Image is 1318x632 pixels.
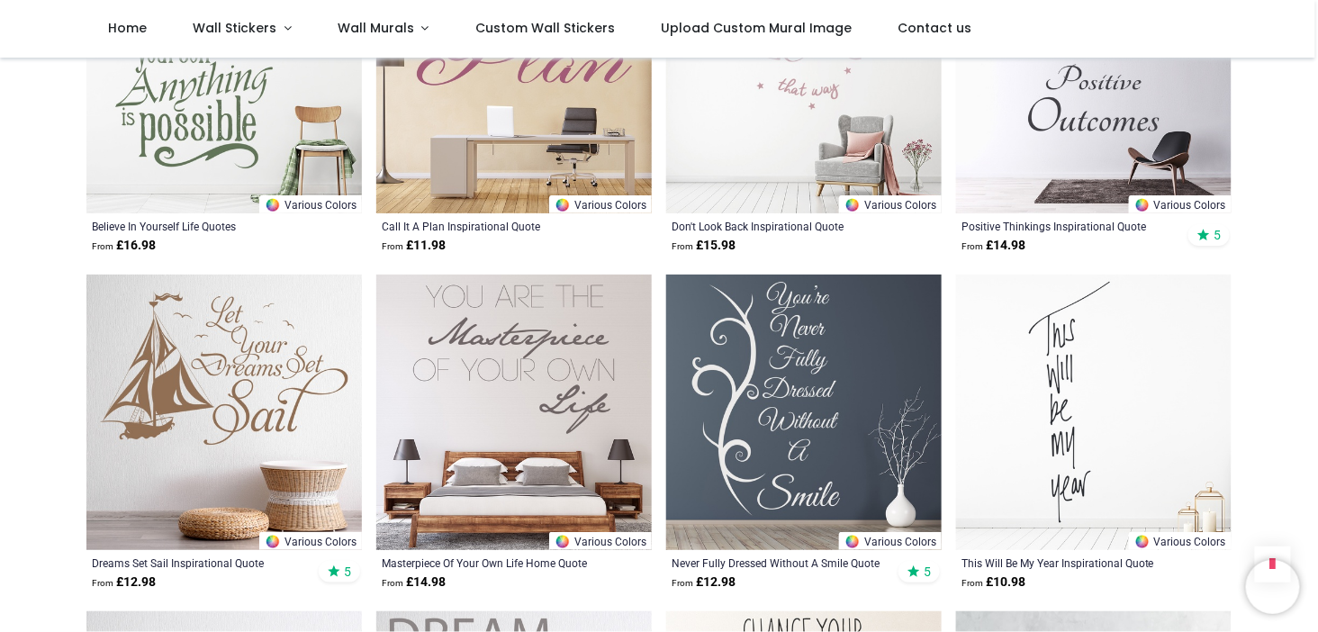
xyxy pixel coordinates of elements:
img: Color Wheel [265,197,281,213]
img: Color Wheel [265,534,281,550]
img: Color Wheel [844,197,861,213]
a: Various Colors [549,532,652,550]
a: Believe In Yourself Life Quotes [92,219,303,233]
iframe: Brevo live chat [1246,560,1300,614]
a: Various Colors [1129,532,1232,550]
strong: £ 11.98 [382,237,446,255]
img: Color Wheel [844,534,861,550]
a: Various Colors [839,195,942,213]
img: Dreams Set Sail Inspirational Quote Wall Sticker [86,275,362,550]
strong: £ 14.98 [382,573,446,591]
a: Various Colors [1129,195,1232,213]
span: Custom Wall Stickers [475,19,615,37]
a: Don't Look Back Inspirational Quote [672,219,883,233]
span: From [961,578,983,588]
strong: £ 16.98 [92,237,156,255]
strong: £ 15.98 [672,237,736,255]
a: Never Fully Dressed Without A Smile Quote [672,555,883,570]
a: Call It A Plan Inspirational Quote [382,219,593,233]
strong: £ 12.98 [672,573,736,591]
span: From [961,241,983,251]
strong: £ 10.98 [961,573,1025,591]
img: Never Fully Dressed Without A Smile Quote Wall Sticker [666,275,942,550]
a: Various Colors [839,532,942,550]
a: Various Colors [259,532,362,550]
span: 5 [924,564,931,580]
a: Dreams Set Sail Inspirational Quote [92,555,303,570]
span: Contact us [898,19,971,37]
img: Color Wheel [555,534,571,550]
a: Masterpiece Of Your Own Life Home Quote [382,555,593,570]
span: Wall Murals [338,19,414,37]
span: 5 [344,564,351,580]
span: Wall Stickers [193,19,276,37]
span: 5 [1214,227,1221,243]
img: Color Wheel [1134,197,1151,213]
img: Color Wheel [555,197,571,213]
a: Various Colors [259,195,362,213]
span: From [672,578,693,588]
a: This Will Be My Year Inspirational Quote [961,555,1173,570]
span: Upload Custom Mural Image [661,19,852,37]
img: This Will Be My Year Inspirational Quote Wall Sticker [956,275,1232,550]
strong: £ 12.98 [92,573,156,591]
span: From [382,578,403,588]
a: Positive Thinkings Inspirational Quote [961,219,1173,233]
span: From [672,241,693,251]
strong: £ 14.98 [961,237,1025,255]
img: Masterpiece Of Your Own Life Home Quote Wall Sticker [376,275,652,550]
span: From [92,241,113,251]
span: Home [108,19,147,37]
span: From [92,578,113,588]
a: Various Colors [549,195,652,213]
span: From [382,241,403,251]
img: Color Wheel [1134,534,1151,550]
